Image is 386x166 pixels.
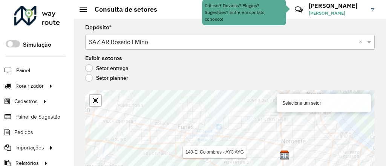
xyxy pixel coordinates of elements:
[359,38,365,47] span: Clear all
[16,67,30,75] span: Painel
[15,82,44,90] span: Roteirizador
[15,144,44,152] span: Importações
[277,94,371,112] div: Selecione um setor
[309,2,365,9] h3: [PERSON_NAME]
[14,97,38,105] span: Cadastros
[85,74,128,82] label: Setor planner
[85,64,129,72] label: Setor entrega
[87,5,157,14] h2: Consulta de setores
[291,2,307,18] a: Contato Rápido
[90,95,101,106] a: Abrir mapa em tela cheia
[14,128,33,136] span: Pedidos
[23,40,51,49] label: Simulação
[309,10,365,17] span: [PERSON_NAME]
[15,113,60,121] span: Painel de Sugestão
[85,23,112,32] label: Depósito
[85,54,122,63] label: Exibir setores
